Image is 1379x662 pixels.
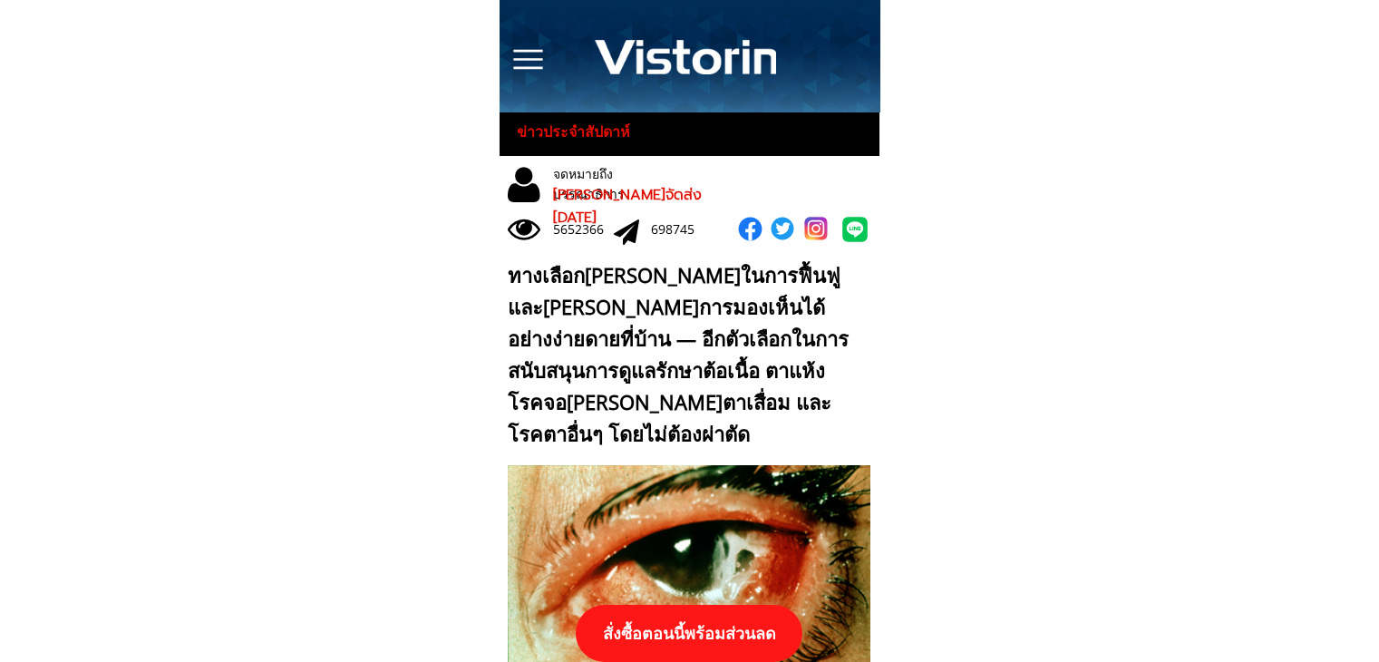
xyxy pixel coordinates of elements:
div: ทางเลือก[PERSON_NAME]ในการฟื้นฟูและ[PERSON_NAME]การมองเห็นได้อย่างง่ายดายที่บ้าน — อีกตัวเลือกในก... [508,259,862,451]
h3: ข่าวประจำสัปดาห์ [517,121,646,144]
div: 5652366 [553,219,614,239]
p: สั่งซื้อตอนนี้พร้อมส่วนลด [576,605,802,662]
div: จดหมายถึงบรรณาธิการ [553,164,684,205]
span: [PERSON_NAME]จัดส่ง [DATE] [553,184,702,229]
div: 698745 [651,219,712,239]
